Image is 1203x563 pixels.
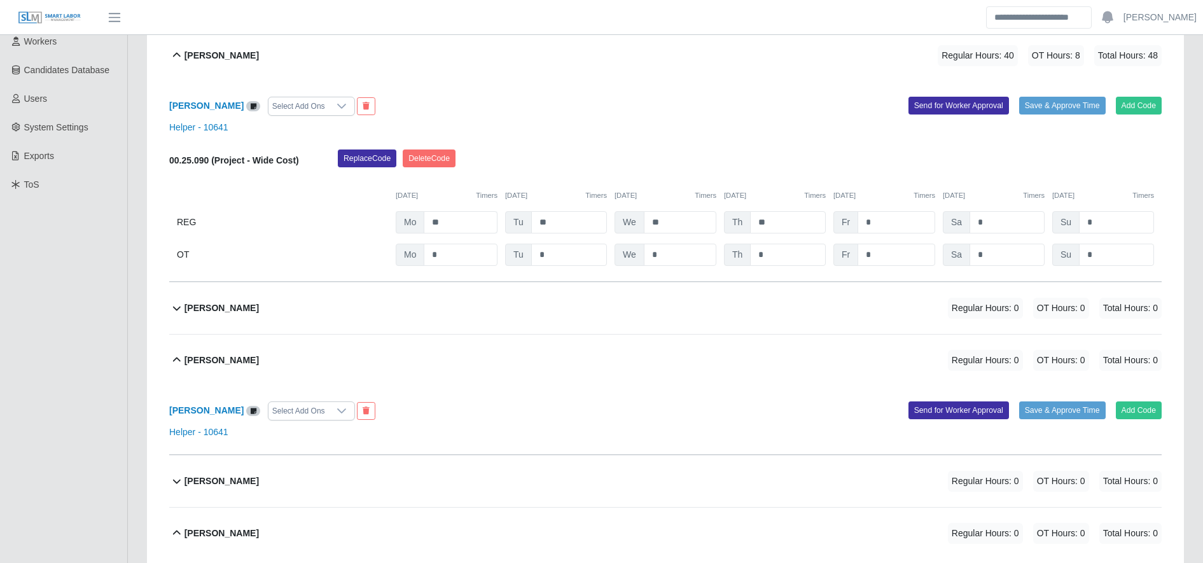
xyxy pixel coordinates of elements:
button: Save & Approve Time [1019,97,1106,115]
span: Total Hours: 48 [1094,45,1162,66]
button: Send for Worker Approval [908,97,1009,115]
a: [PERSON_NAME] [1123,11,1197,24]
span: Su [1052,244,1080,266]
a: View/Edit Notes [246,101,260,111]
span: Su [1052,211,1080,233]
button: ReplaceCode [338,149,396,167]
button: [PERSON_NAME] Regular Hours: 0 OT Hours: 0 Total Hours: 0 [169,282,1162,334]
div: [DATE] [396,190,497,201]
button: Timers [914,190,935,201]
span: Fr [833,244,858,266]
span: OT Hours: 0 [1033,298,1089,319]
div: Select Add Ons [268,97,329,115]
div: Select Add Ons [268,402,329,420]
b: [PERSON_NAME] [184,527,259,540]
button: [PERSON_NAME] Regular Hours: 0 OT Hours: 0 Total Hours: 0 [169,335,1162,386]
span: Th [724,244,751,266]
span: Regular Hours: 0 [948,298,1023,319]
button: End Worker & Remove from the Timesheet [357,402,375,420]
button: Send for Worker Approval [908,401,1009,419]
span: Total Hours: 0 [1099,471,1162,492]
button: Add Code [1116,97,1162,115]
span: Sa [943,244,970,266]
button: [PERSON_NAME] Regular Hours: 0 OT Hours: 0 Total Hours: 0 [169,508,1162,559]
span: Mo [396,211,424,233]
b: [PERSON_NAME] [184,49,259,62]
div: OT [177,244,388,266]
div: [DATE] [724,190,826,201]
span: Regular Hours: 0 [948,523,1023,544]
span: Exports [24,151,54,161]
div: REG [177,211,388,233]
span: Tu [505,244,532,266]
span: Candidates Database [24,65,110,75]
a: View/Edit Notes [246,405,260,415]
span: Regular Hours: 0 [948,471,1023,492]
span: OT Hours: 0 [1033,471,1089,492]
div: [DATE] [505,190,607,201]
span: Mo [396,244,424,266]
button: Timers [1132,190,1154,201]
div: [DATE] [1052,190,1154,201]
span: Fr [833,211,858,233]
button: Add Code [1116,401,1162,419]
span: Total Hours: 0 [1099,298,1162,319]
span: Workers [24,36,57,46]
span: We [615,211,644,233]
span: Th [724,211,751,233]
input: Search [986,6,1092,29]
button: Timers [804,190,826,201]
a: [PERSON_NAME] [169,405,244,415]
span: Total Hours: 0 [1099,350,1162,371]
div: [DATE] [943,190,1045,201]
b: [PERSON_NAME] [184,302,259,315]
span: OT Hours: 8 [1028,45,1084,66]
span: OT Hours: 0 [1033,350,1089,371]
button: Timers [1023,190,1045,201]
button: [PERSON_NAME] Regular Hours: 40 OT Hours: 8 Total Hours: 48 [169,30,1162,81]
a: Helper - 10641 [169,122,228,132]
span: Users [24,94,48,104]
button: Timers [695,190,716,201]
span: Regular Hours: 40 [938,45,1018,66]
button: Timers [585,190,607,201]
span: Regular Hours: 0 [948,350,1023,371]
span: System Settings [24,122,88,132]
button: [PERSON_NAME] Regular Hours: 0 OT Hours: 0 Total Hours: 0 [169,455,1162,507]
b: [PERSON_NAME] [184,475,259,488]
span: Sa [943,211,970,233]
img: SLM Logo [18,11,81,25]
button: DeleteCode [403,149,455,167]
a: Helper - 10641 [169,427,228,437]
div: [DATE] [833,190,935,201]
span: Total Hours: 0 [1099,523,1162,544]
div: [DATE] [615,190,716,201]
b: [PERSON_NAME] [184,354,259,367]
span: OT Hours: 0 [1033,523,1089,544]
span: We [615,244,644,266]
a: [PERSON_NAME] [169,101,244,111]
span: ToS [24,179,39,190]
button: Save & Approve Time [1019,401,1106,419]
b: 00.25.090 (Project - Wide Cost) [169,155,299,165]
span: Tu [505,211,532,233]
button: End Worker & Remove from the Timesheet [357,97,375,115]
button: Timers [476,190,497,201]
